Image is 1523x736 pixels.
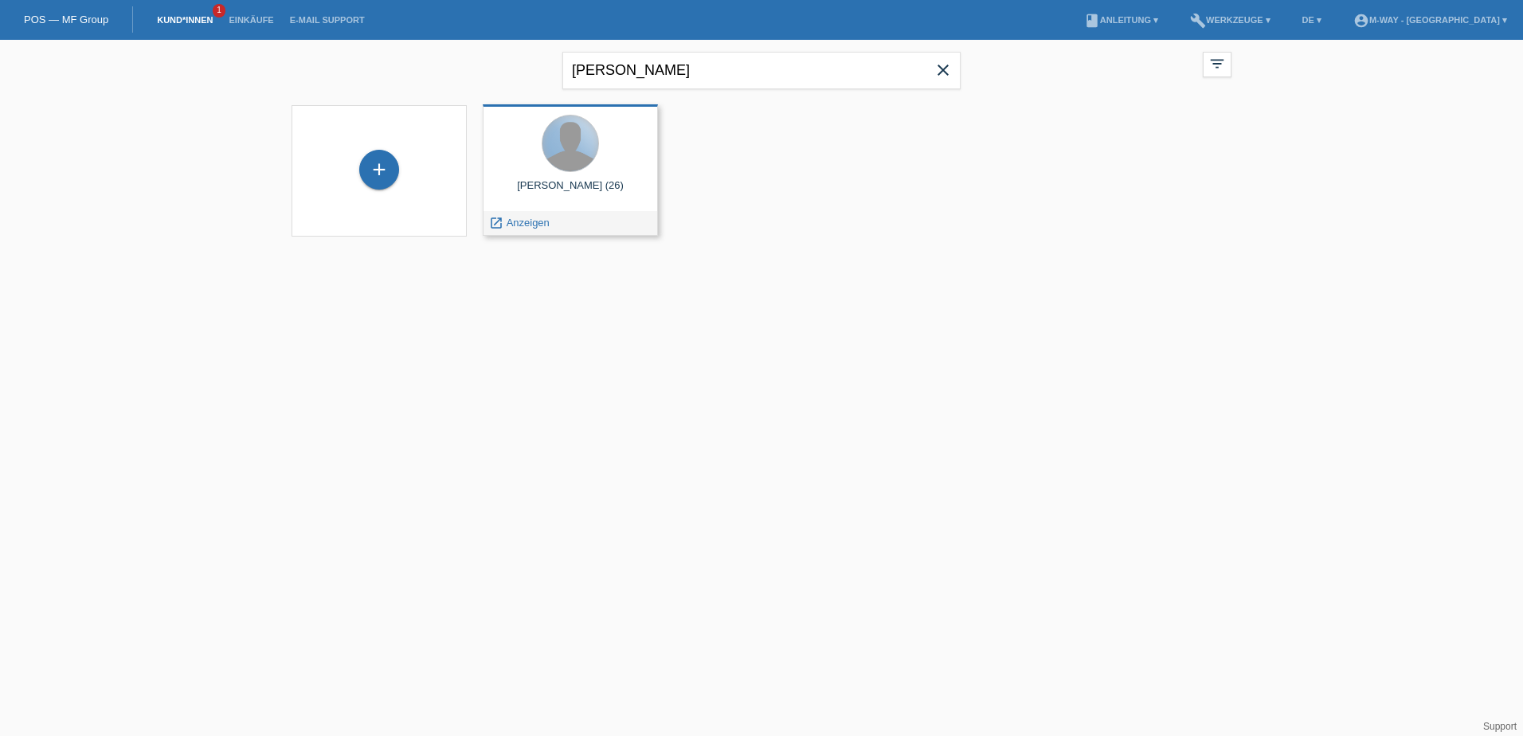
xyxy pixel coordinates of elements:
i: close [934,61,953,80]
a: Einkäufe [221,15,281,25]
a: E-Mail Support [282,15,373,25]
i: book [1084,13,1100,29]
div: [PERSON_NAME] (26) [495,179,645,205]
a: POS — MF Group [24,14,108,25]
a: DE ▾ [1294,15,1329,25]
i: account_circle [1353,13,1369,29]
a: Support [1483,721,1517,732]
a: account_circlem-way - [GEOGRAPHIC_DATA] ▾ [1345,15,1515,25]
a: Kund*innen [149,15,221,25]
a: buildWerkzeuge ▾ [1182,15,1278,25]
div: Kund*in hinzufügen [360,156,398,183]
span: 1 [213,4,225,18]
i: launch [489,216,503,230]
i: build [1190,13,1206,29]
input: Suche... [562,52,961,89]
a: bookAnleitung ▾ [1076,15,1166,25]
a: launch Anzeigen [489,217,550,229]
span: Anzeigen [507,217,550,229]
i: filter_list [1208,55,1226,72]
